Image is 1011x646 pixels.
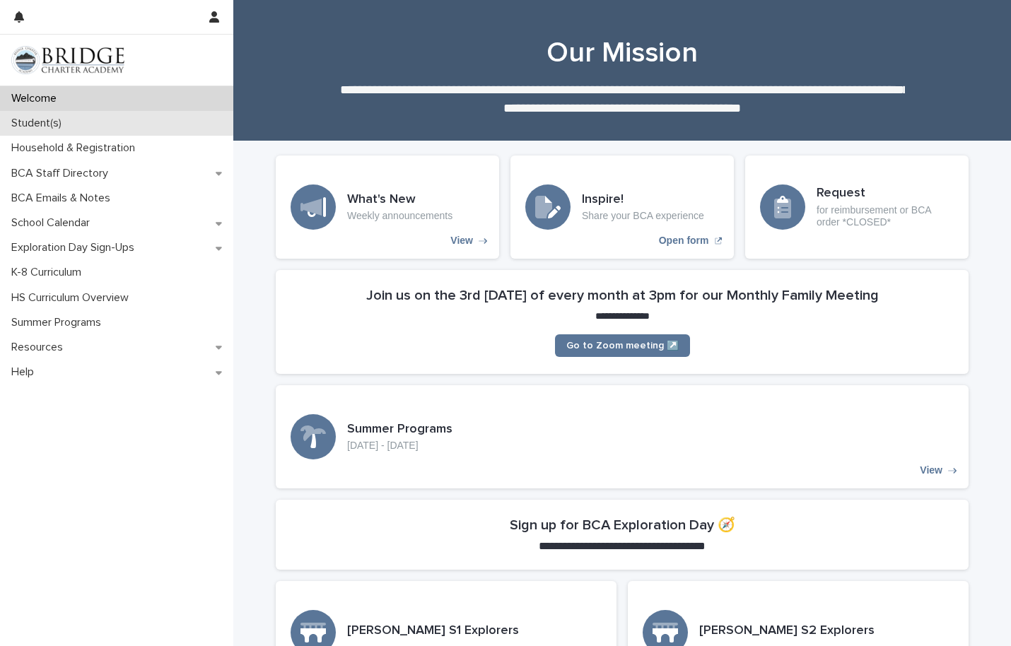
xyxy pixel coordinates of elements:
span: Go to Zoom meeting ↗️ [566,341,679,351]
a: Open form [510,155,734,259]
p: Summer Programs [6,316,112,329]
p: School Calendar [6,216,101,230]
h3: Summer Programs [347,422,452,437]
img: V1C1m3IdTEidaUdm9Hs0 [11,46,124,74]
p: Household & Registration [6,141,146,155]
p: Help [6,365,45,379]
p: BCA Staff Directory [6,167,119,180]
h3: What's New [347,192,452,208]
p: Open form [659,235,709,247]
p: HS Curriculum Overview [6,291,140,305]
p: [DATE] - [DATE] [347,440,452,452]
p: for reimbursement or BCA order *CLOSED* [817,204,954,228]
p: Welcome [6,92,68,105]
p: BCA Emails & Notes [6,192,122,205]
h2: Sign up for BCA Exploration Day 🧭 [510,517,735,534]
a: Go to Zoom meeting ↗️ [555,334,690,357]
h3: Inspire! [582,192,704,208]
p: Resources [6,341,74,354]
p: View [450,235,473,247]
p: Exploration Day Sign-Ups [6,241,146,254]
p: Student(s) [6,117,73,130]
a: View [276,155,499,259]
p: Weekly announcements [347,210,452,222]
h3: [PERSON_NAME] S2 Explorers [699,623,875,639]
h2: Join us on the 3rd [DATE] of every month at 3pm for our Monthly Family Meeting [366,287,879,304]
h3: [PERSON_NAME] S1 Explorers [347,623,519,639]
h3: Request [817,186,954,201]
h1: Our Mission [276,36,969,70]
p: Share your BCA experience [582,210,704,222]
a: View [276,385,969,488]
p: K-8 Curriculum [6,266,93,279]
p: View [920,464,942,476]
